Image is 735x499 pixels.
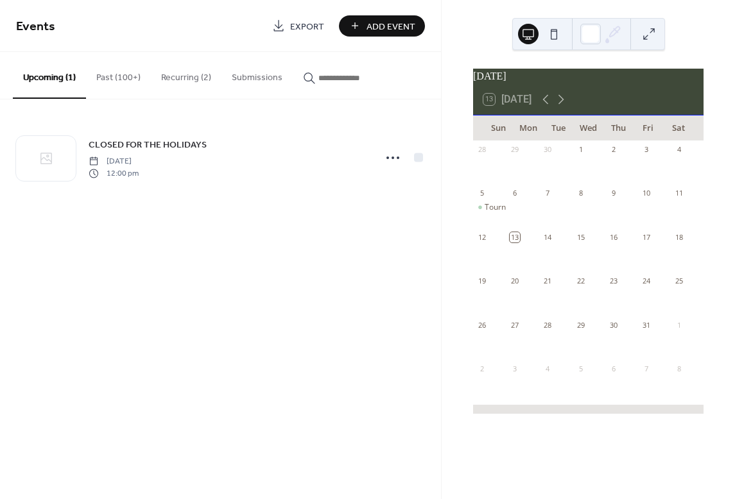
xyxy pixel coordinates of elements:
div: [DATE] [473,69,704,84]
span: Events [16,14,55,39]
div: 15 [576,232,585,242]
div: 7 [543,189,553,198]
div: 4 [543,364,553,373]
div: 14 [543,232,553,242]
div: 2 [609,145,618,155]
button: Past (100+) [86,52,151,97]
div: 8 [576,189,585,198]
div: 25 [675,276,684,286]
div: 6 [510,189,519,198]
div: 12 [477,232,487,242]
div: 28 [543,320,553,330]
div: 29 [576,320,585,330]
div: 17 [641,232,651,242]
div: 24 [641,276,651,286]
div: 22 [576,276,585,286]
div: 11 [675,189,684,198]
div: Mon [514,115,544,141]
button: Upcoming (1) [13,52,86,99]
div: 29 [510,145,519,155]
div: 6 [609,364,618,373]
button: Submissions [221,52,293,97]
div: 18 [675,232,684,242]
div: 30 [543,145,553,155]
div: 20 [510,276,519,286]
div: 10 [641,189,651,198]
div: 16 [609,232,618,242]
div: 4 [675,145,684,155]
div: 7 [641,364,651,373]
div: 5 [477,189,487,198]
div: Thu [603,115,634,141]
div: 1 [675,320,684,330]
div: 3 [510,364,519,373]
div: 19 [477,276,487,286]
div: 30 [609,320,618,330]
div: 2 [477,364,487,373]
div: 9 [609,189,618,198]
span: CLOSED FOR THE HOLIDAYS [89,139,207,152]
div: Sat [663,115,693,141]
div: 28 [477,145,487,155]
div: 21 [543,276,553,286]
div: 1 [576,145,585,155]
div: 8 [675,364,684,373]
div: 5 [576,364,585,373]
a: Export [263,15,334,37]
a: CLOSED FOR THE HOLIDAYS [89,137,207,152]
div: 26 [477,320,487,330]
span: [DATE] [89,156,139,167]
div: Sun [483,115,514,141]
span: Export [290,20,324,33]
button: Recurring (2) [151,52,221,97]
div: 27 [510,320,519,330]
div: Tournament of Champions [473,202,506,213]
div: 3 [641,145,651,155]
span: 12:00 pm [89,167,139,179]
button: Add Event [339,15,425,37]
div: 31 [641,320,651,330]
div: 23 [609,276,618,286]
div: Wed [573,115,603,141]
div: Tue [543,115,573,141]
div: Fri [634,115,664,141]
div: 13 [510,232,519,242]
div: Tournament of Champions [485,202,580,213]
span: Add Event [367,20,415,33]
